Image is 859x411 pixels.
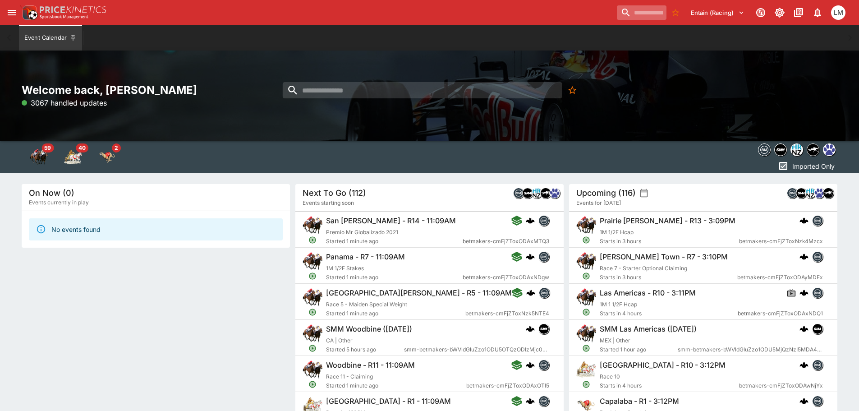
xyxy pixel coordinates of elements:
[582,236,590,244] svg: Open
[40,15,88,19] img: Sportsbook Management
[526,360,535,369] div: cerberus
[98,148,116,166] div: Greyhound Racing
[550,188,560,198] img: grnz.png
[600,397,679,406] h6: Capalaba - R1 - 3:12PM
[514,188,524,198] img: betmakers.png
[513,188,524,199] div: betmakers
[538,323,549,334] div: samemeetingmulti
[787,188,797,198] img: betmakers.png
[526,252,535,261] img: logo-cerberus.svg
[22,141,124,173] div: Event type filters
[112,143,121,152] span: 2
[799,324,808,333] img: logo-cerberus.svg
[539,287,550,298] div: betmakers
[326,373,373,380] span: Race 11 - Claiming
[799,324,808,333] div: cerberus
[813,396,822,406] img: betmakers.png
[576,188,636,198] h5: Upcoming (116)
[541,188,551,198] img: nztr.png
[523,188,533,198] img: samemeetingmulti.png
[799,216,808,225] img: logo-cerberus.svg
[576,287,596,307] img: horse_racing.png
[64,148,82,166] img: harness_racing
[326,345,404,354] span: Started 5 hours ago
[538,215,549,226] div: betmakers
[531,188,542,199] div: hrnz
[600,360,726,370] h6: [GEOGRAPHIC_DATA] - R10 - 3:12PM
[526,397,535,406] img: logo-cerberus.svg
[326,309,465,318] span: Started 1 minute ago
[799,397,808,406] img: logo-cerberus.svg
[790,143,803,156] div: hrnz
[326,216,456,226] h6: San [PERSON_NAME] - R14 - 11:09AM
[758,144,770,156] img: betmakers.png
[308,344,317,352] svg: Open
[600,265,687,272] span: Race 7 - Starter Optional Claiming
[526,397,535,406] div: cerberus
[22,83,290,97] h2: Welcome back, [PERSON_NAME]
[600,337,630,344] span: MEX | Other
[600,229,634,236] span: 1M 1/2F Hcap
[813,216,822,226] img: betmakers.png
[807,143,819,156] div: nztr
[796,188,806,198] img: samemeetingmulti.png
[775,144,786,156] img: samemeetingmulti.png
[20,4,38,22] img: PriceKinetics Logo
[758,143,771,156] div: betmakers
[796,188,807,199] div: samemeetingmulti
[308,308,317,316] svg: Open
[678,345,823,354] span: smm-betmakers-bWVldGluZzo1ODU5MjQzNzI5MDA4NzY0MTk
[805,188,816,199] div: hrnz
[799,288,808,297] div: cerberus
[812,360,823,370] div: betmakers
[600,345,678,354] span: Started 1 hour ago
[539,288,549,298] img: betmakers.png
[326,252,405,262] h6: Panama - R7 - 11:09AM
[538,360,549,370] div: betmakers
[799,252,808,261] div: cerberus
[791,144,803,156] img: hrnz.png
[540,188,551,199] div: nztr
[303,199,354,208] span: Events starting soon
[98,148,116,166] img: greyhound_racing
[582,308,590,316] svg: Open
[805,188,815,198] img: hrnz.png
[600,309,738,318] span: Starts in 4 hours
[775,159,837,173] button: Imported Only
[600,301,637,308] span: 1M 1 1/2F Hcap
[828,3,848,23] button: Luigi Mollo
[326,381,466,390] span: Started 1 minute ago
[466,381,549,390] span: betmakers-cmFjZToxODAxOTI5
[831,5,845,20] div: Luigi Mollo
[600,288,696,298] h6: Las Americas - R10 - 3:11PM
[600,273,737,282] span: Starts in 3 hours
[326,288,512,298] h6: [GEOGRAPHIC_DATA][PERSON_NAME] - R5 - 11:09AM
[756,141,837,159] div: Event type filters
[326,229,398,236] span: Premio Mr Globalizado 2021
[40,6,106,13] img: PriceKinetics
[539,396,549,406] img: betmakers.png
[823,188,834,199] div: nztr
[600,237,739,246] span: Starts in 3 hours
[539,216,549,226] img: betmakers.png
[522,188,533,199] div: samemeetingmulti
[303,215,322,235] img: horse_racing.png
[812,287,823,298] div: betmakers
[326,301,407,308] span: Race 5 - Maiden Special Weight
[30,148,48,166] img: horse_racing
[308,236,317,244] svg: Open
[582,380,590,388] svg: Open
[326,337,353,344] span: CA | Other
[532,188,542,198] img: hrnz.png
[463,237,549,246] span: betmakers-cmFjZToxODAxMTQ3
[774,143,787,156] div: samemeetingmulti
[303,360,322,379] img: horse_racing.png
[739,381,823,390] span: betmakers-cmFjZToxODAwNjYx
[22,97,107,108] p: 3067 handled updates
[526,252,535,261] div: cerberus
[404,345,549,354] span: smm-betmakers-bWVldGluZzo1ODU5OTQzODIzMjc0MTUxMTA
[41,143,54,152] span: 59
[600,373,620,380] span: Race 10
[326,360,415,370] h6: Woodbine - R11 - 11:09AM
[582,272,590,280] svg: Open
